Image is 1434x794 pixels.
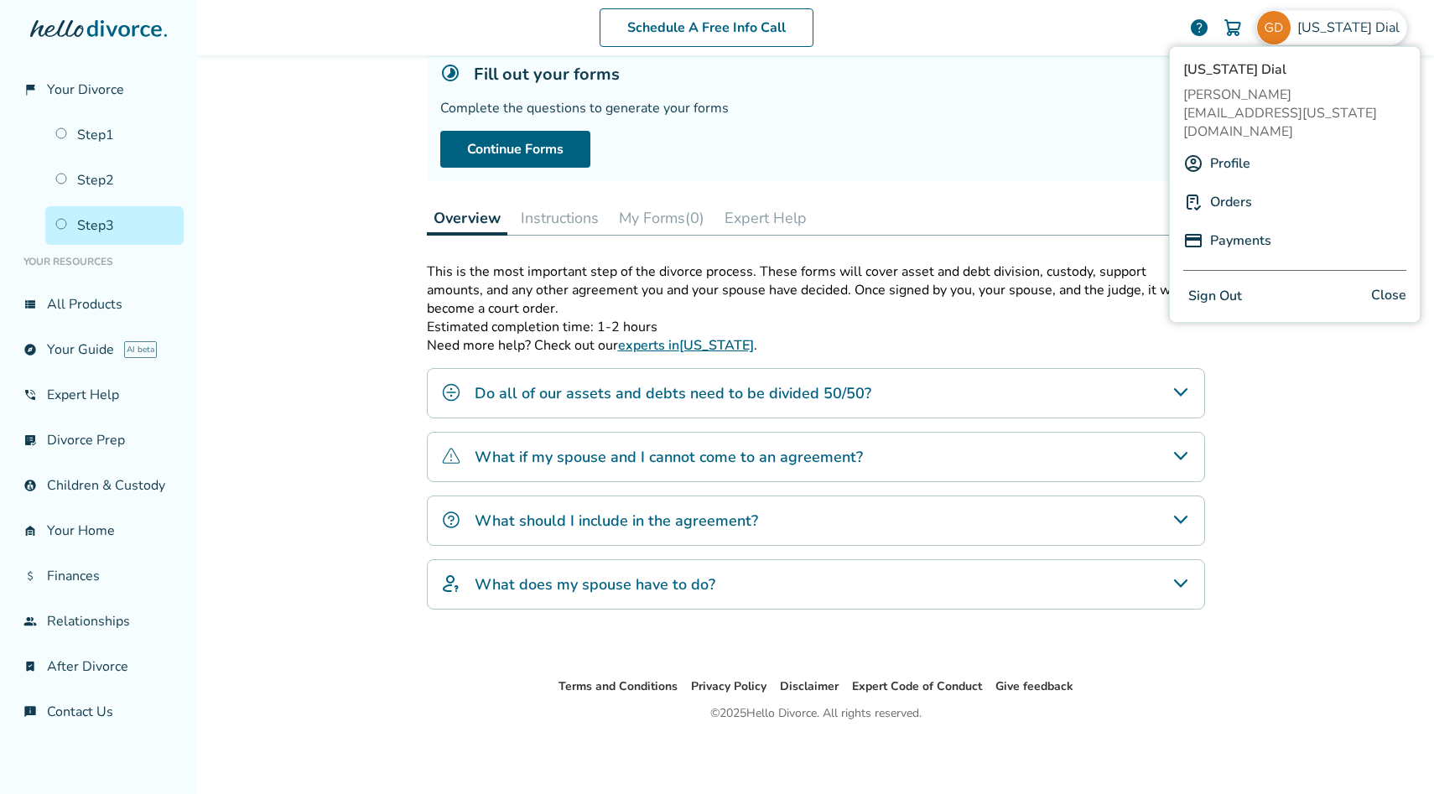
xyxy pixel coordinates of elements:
span: view_list [23,298,37,311]
span: list_alt_check [23,433,37,447]
a: Step1 [45,116,184,154]
img: What if my spouse and I cannot come to an agreement? [441,446,461,466]
p: Need more help? Check out our . [427,336,1205,355]
a: experts in[US_STATE] [618,336,754,355]
a: Privacy Policy [691,678,766,694]
h4: What if my spouse and I cannot come to an agreement? [475,446,863,468]
a: chat_infoContact Us [13,693,184,731]
h5: Fill out your forms [474,63,620,86]
a: garage_homeYour Home [13,511,184,550]
span: flag_2 [23,83,37,96]
div: What does my spouse have to do? [427,559,1205,610]
p: This is the most important step of the divorce process. These forms will cover asset and debt div... [427,262,1205,318]
h4: What does my spouse have to do? [475,573,715,595]
li: Your Resources [13,245,184,278]
p: Estimated completion time: 1-2 hours [427,318,1205,336]
a: Payments [1210,225,1271,257]
li: Give feedback [995,677,1073,697]
a: attach_moneyFinances [13,557,184,595]
button: Instructions [514,201,605,235]
img: A [1183,153,1203,174]
a: phone_in_talkExpert Help [13,376,184,414]
a: flag_2Your Divorce [13,70,184,109]
button: Sign Out [1183,284,1247,309]
div: Complete the questions to generate your forms [440,99,1192,117]
a: view_listAll Products [13,285,184,324]
img: Do all of our assets and debts need to be divided 50/50? [441,382,461,402]
a: Terms and Conditions [559,678,678,694]
span: garage_home [23,524,37,537]
img: P [1183,192,1203,212]
span: Close [1371,284,1406,309]
span: bookmark_check [23,660,37,673]
h4: Do all of our assets and debts need to be divided 50/50? [475,382,871,404]
span: attach_money [23,569,37,583]
img: P [1183,231,1203,251]
a: list_alt_checkDivorce Prep [13,421,184,459]
a: Step3 [45,206,184,245]
span: [US_STATE] Dial [1297,18,1406,37]
span: [US_STATE] Dial [1183,60,1406,79]
div: Do all of our assets and debts need to be divided 50/50? [427,368,1205,418]
button: Expert Help [718,201,813,235]
span: explore [23,343,37,356]
a: Profile [1210,148,1250,179]
img: gail+georgia@blueskiesmediation.com [1257,11,1291,44]
img: Cart [1223,18,1243,38]
a: Continue Forms [440,131,590,168]
a: exploreYour GuideAI beta [13,330,184,369]
div: © 2025 Hello Divorce. All rights reserved. [710,703,922,724]
a: Expert Code of Conduct [852,678,982,694]
span: [PERSON_NAME][EMAIL_ADDRESS][US_STATE][DOMAIN_NAME] [1183,86,1406,141]
a: groupRelationships [13,602,184,641]
div: What if my spouse and I cannot come to an agreement? [427,432,1205,482]
span: group [23,615,37,628]
img: What does my spouse have to do? [441,573,461,594]
img: What should I include in the agreement? [441,510,461,530]
span: chat_info [23,705,37,719]
button: My Forms(0) [612,201,711,235]
iframe: Chat Widget [1350,714,1434,794]
a: Orders [1210,186,1252,218]
a: bookmark_checkAfter Divorce [13,647,184,686]
button: Overview [427,201,507,236]
div: What should I include in the agreement? [427,496,1205,546]
li: Disclaimer [780,677,839,697]
span: Your Divorce [47,80,124,99]
span: account_child [23,479,37,492]
a: account_childChildren & Custody [13,466,184,505]
a: Step2 [45,161,184,200]
span: AI beta [124,341,157,358]
span: phone_in_talk [23,388,37,402]
a: help [1189,18,1209,38]
h4: What should I include in the agreement? [475,510,758,532]
a: Schedule A Free Info Call [600,8,813,47]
